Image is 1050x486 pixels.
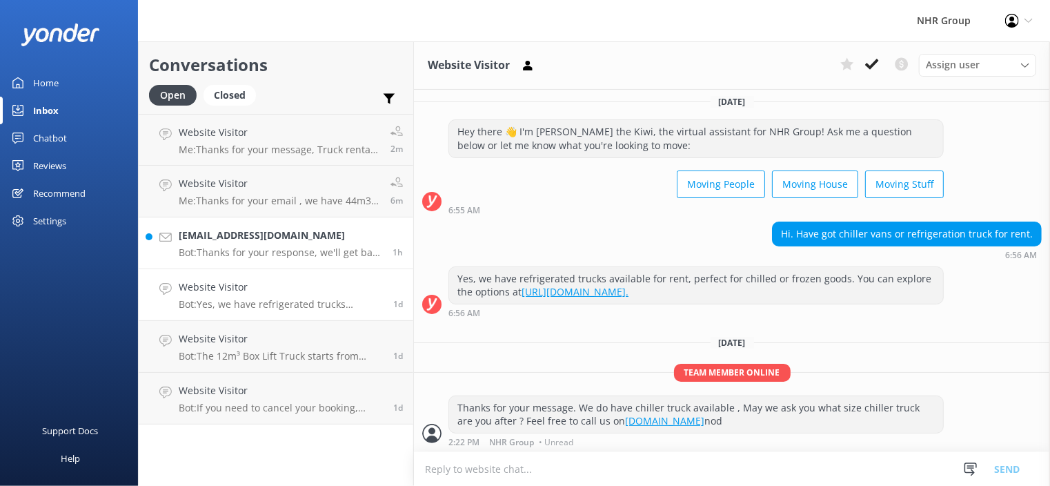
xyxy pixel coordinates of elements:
div: Home [33,69,59,97]
div: Help [61,445,80,472]
span: • Unread [539,438,573,447]
span: Assign user [926,57,980,72]
div: Oct 11 2025 06:56am (UTC +13:00) Pacific/Auckland [448,308,944,318]
img: yonder-white-logo.png [21,23,100,46]
strong: 6:56 AM [448,309,480,318]
div: Hey there 👋 I'm [PERSON_NAME] the Kiwi, the virtual assistant for NHR Group! Ask me a question be... [449,120,943,157]
span: NHR Group [489,438,534,447]
p: Me: Thanks for your message, Truck rental cost is entirely depends upon , Distance , trip , truck... [179,144,380,156]
span: [DATE] [711,96,754,108]
span: Oct 12 2025 02:20pm (UTC +13:00) Pacific/Auckland [390,143,403,155]
div: Chatbot [33,124,67,152]
div: Closed [204,85,256,106]
a: Website VisitorMe:Thanks for your email , we have 44m3 curtain sider truck and the deck length of... [139,166,413,217]
p: Me: Thanks for your email , we have 44m3 curtain sider truck and the deck length of the truck is ... [179,195,380,207]
div: Support Docs [43,417,99,445]
button: Moving House [772,171,858,198]
a: Closed [204,87,263,102]
strong: 6:56 AM [1005,251,1037,260]
a: Website VisitorBot:If you need to cancel your booking, please contact the NHR Group team at 0800 ... [139,373,413,425]
a: Website VisitorBot:Yes, we have refrigerated trucks available for rent, perfect for chilled or fr... [139,269,413,321]
p: Bot: If you need to cancel your booking, please contact the NHR Group team at 0800 110 110, or se... [179,402,383,414]
h4: Website Visitor [179,383,383,398]
span: Oct 12 2025 02:16pm (UTC +13:00) Pacific/Auckland [390,195,403,206]
p: Bot: The 12m³ Box Lift Truck starts from $215/day including GST. It is available in [GEOGRAPHIC_D... [179,350,383,362]
strong: 6:55 AM [448,206,480,215]
span: Oct 10 2025 06:37pm (UTC +13:00) Pacific/Auckland [393,402,403,414]
div: Settings [33,207,66,235]
a: [URL][DOMAIN_NAME]. [522,285,628,298]
a: Open [149,87,204,102]
div: Inbox [33,97,59,124]
h2: Conversations [149,52,403,78]
button: Moving People [677,171,765,198]
span: Team member online [674,364,791,381]
h4: Website Visitor [179,331,383,347]
div: Reviews [33,152,66,179]
span: Oct 12 2025 12:45pm (UTC +13:00) Pacific/Auckland [393,246,403,258]
h4: Website Visitor [179,176,380,191]
div: Open [149,85,197,106]
h4: Website Visitor [179,125,380,140]
a: Website VisitorBot:The 12m³ Box Lift Truck starts from $215/day including GST. It is available in... [139,321,413,373]
div: Thanks for your message. We do have chiller truck available , May we ask you what size chiller tr... [449,396,943,433]
a: Website VisitorMe:Thanks for your message, Truck rental cost is entirely depends upon , Distance ... [139,114,413,166]
strong: 2:22 PM [448,438,479,447]
div: Yes, we have refrigerated trucks available for rent, perfect for chilled or frozen goods. You can... [449,267,943,304]
span: Oct 11 2025 06:56am (UTC +13:00) Pacific/Auckland [393,298,403,310]
p: Bot: Yes, we have refrigerated trucks available for rent, perfect for chilled or frozen goods. Yo... [179,298,383,311]
a: [DOMAIN_NAME] [625,414,704,427]
div: Recommend [33,179,86,207]
span: [DATE] [711,337,754,349]
span: Oct 10 2025 10:17pm (UTC +13:00) Pacific/Auckland [393,350,403,362]
div: Oct 11 2025 06:56am (UTC +13:00) Pacific/Auckland [772,250,1042,260]
a: [EMAIL_ADDRESS][DOMAIN_NAME]Bot:Thanks for your response, we'll get back to you as soon as we can... [139,217,413,269]
h4: Website Visitor [179,280,383,295]
button: Moving Stuff [865,171,944,198]
h3: Website Visitor [428,57,510,75]
h4: [EMAIL_ADDRESS][DOMAIN_NAME] [179,228,382,243]
div: Oct 11 2025 06:55am (UTC +13:00) Pacific/Auckland [448,205,944,215]
div: Assign User [919,54,1036,76]
p: Bot: Thanks for your response, we'll get back to you as soon as we can during opening hours. [179,246,382,259]
div: Hi. Have got chiller vans or refrigeration truck for rent. [773,222,1041,246]
div: Oct 12 2025 02:22pm (UTC +13:00) Pacific/Auckland [448,437,944,447]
